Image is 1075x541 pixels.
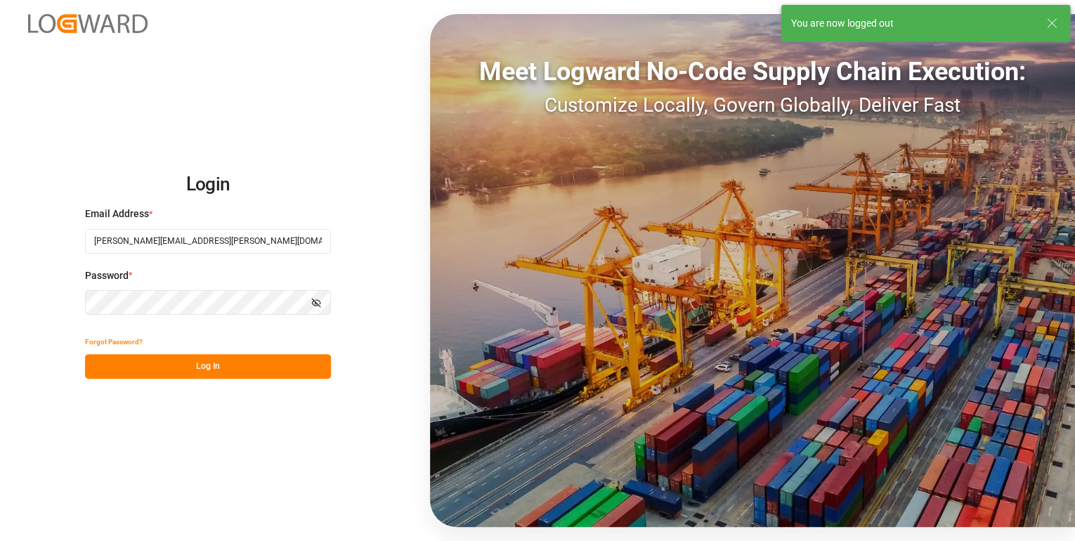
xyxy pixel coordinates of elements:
img: Logward_new_orange.png [28,14,148,33]
input: Enter your email [85,229,331,254]
button: Forgot Password? [85,330,143,354]
h2: Login [85,162,331,207]
span: Password [85,268,129,283]
div: Meet Logward No-Code Supply Chain Execution: [430,53,1075,91]
div: You are now logged out [791,16,1033,31]
button: Log In [85,354,331,379]
div: Customize Locally, Govern Globally, Deliver Fast [430,91,1075,120]
span: Email Address [85,207,149,221]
